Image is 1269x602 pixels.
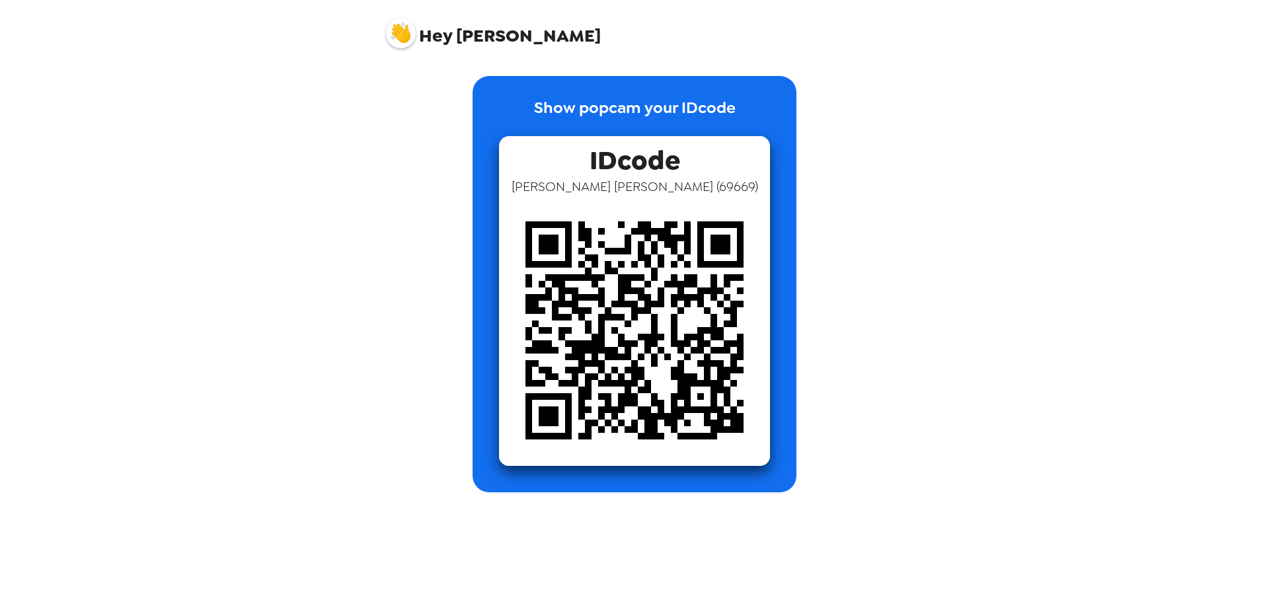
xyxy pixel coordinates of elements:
[386,19,416,48] img: profile pic
[499,195,770,466] img: qr code
[534,96,736,136] p: Show popcam your IDcode
[512,178,758,195] span: [PERSON_NAME] [PERSON_NAME] ( 69669 )
[590,136,680,178] span: IDcode
[419,24,452,48] span: Hey
[386,12,601,45] span: [PERSON_NAME]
